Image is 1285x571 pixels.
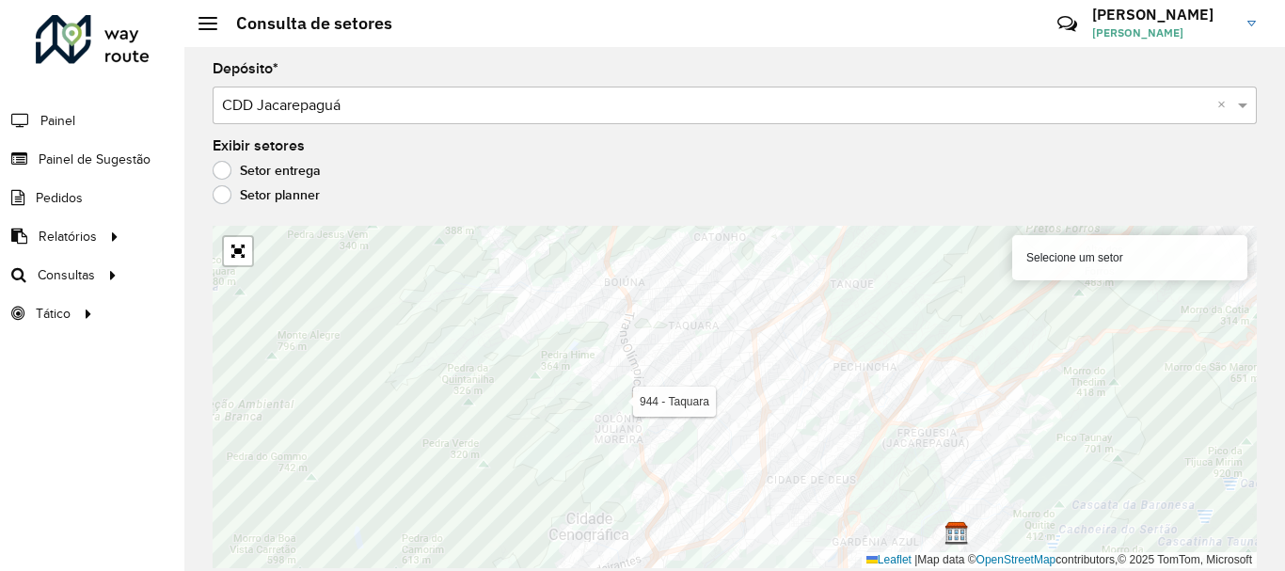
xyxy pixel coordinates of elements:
[213,57,278,80] label: Depósito
[213,185,320,204] label: Setor planner
[866,553,912,566] a: Leaflet
[39,150,151,169] span: Painel de Sugestão
[1217,94,1233,117] span: Clear all
[36,304,71,324] span: Tático
[36,188,83,208] span: Pedidos
[213,135,305,157] label: Exibir setores
[217,13,392,34] h2: Consulta de setores
[1047,4,1087,44] a: Contato Rápido
[1092,24,1233,41] span: [PERSON_NAME]
[976,553,1056,566] a: OpenStreetMap
[224,237,252,265] a: Abrir mapa em tela cheia
[1092,6,1233,24] h3: [PERSON_NAME]
[213,161,321,180] label: Setor entrega
[914,553,917,566] span: |
[862,552,1257,568] div: Map data © contributors,© 2025 TomTom, Microsoft
[40,111,75,131] span: Painel
[1012,235,1247,280] div: Selecione um setor
[38,265,95,285] span: Consultas
[39,227,97,246] span: Relatórios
